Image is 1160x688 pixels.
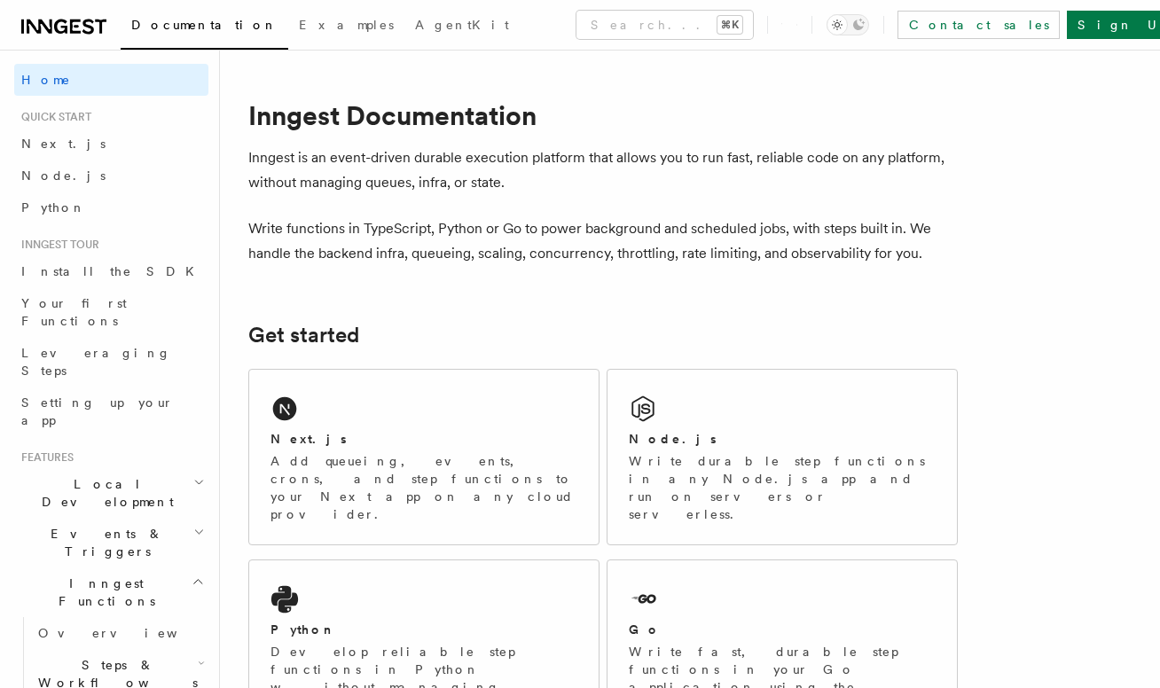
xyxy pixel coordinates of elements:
[21,264,205,278] span: Install the SDK
[21,346,171,378] span: Leveraging Steps
[629,621,661,638] h2: Go
[299,18,394,32] span: Examples
[21,168,106,183] span: Node.js
[404,5,520,48] a: AgentKit
[31,617,208,649] a: Overview
[21,137,106,151] span: Next.js
[897,11,1060,39] a: Contact sales
[248,369,600,545] a: Next.jsAdd queueing, events, crons, and step functions to your Next app on any cloud provider.
[21,395,174,427] span: Setting up your app
[14,525,193,560] span: Events & Triggers
[121,5,288,50] a: Documentation
[248,216,958,266] p: Write functions in TypeScript, Python or Go to power background and scheduled jobs, with steps bu...
[21,200,86,215] span: Python
[629,452,936,523] p: Write durable step functions in any Node.js app and run on servers or serverless.
[14,450,74,465] span: Features
[14,192,208,223] a: Python
[131,18,278,32] span: Documentation
[14,575,192,610] span: Inngest Functions
[38,626,221,640] span: Overview
[415,18,509,32] span: AgentKit
[21,71,71,89] span: Home
[270,430,347,448] h2: Next.js
[14,567,208,617] button: Inngest Functions
[14,128,208,160] a: Next.js
[14,287,208,337] a: Your first Functions
[14,64,208,96] a: Home
[14,238,99,252] span: Inngest tour
[248,145,958,195] p: Inngest is an event-driven durable execution platform that allows you to run fast, reliable code ...
[607,369,958,545] a: Node.jsWrite durable step functions in any Node.js app and run on servers or serverless.
[14,337,208,387] a: Leveraging Steps
[14,387,208,436] a: Setting up your app
[717,16,742,34] kbd: ⌘K
[827,14,869,35] button: Toggle dark mode
[248,323,359,348] a: Get started
[14,255,208,287] a: Install the SDK
[576,11,753,39] button: Search...⌘K
[14,468,208,518] button: Local Development
[14,475,193,511] span: Local Development
[288,5,404,48] a: Examples
[21,296,127,328] span: Your first Functions
[14,518,208,567] button: Events & Triggers
[629,430,717,448] h2: Node.js
[14,110,91,124] span: Quick start
[270,452,577,523] p: Add queueing, events, crons, and step functions to your Next app on any cloud provider.
[14,160,208,192] a: Node.js
[248,99,958,131] h1: Inngest Documentation
[270,621,336,638] h2: Python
